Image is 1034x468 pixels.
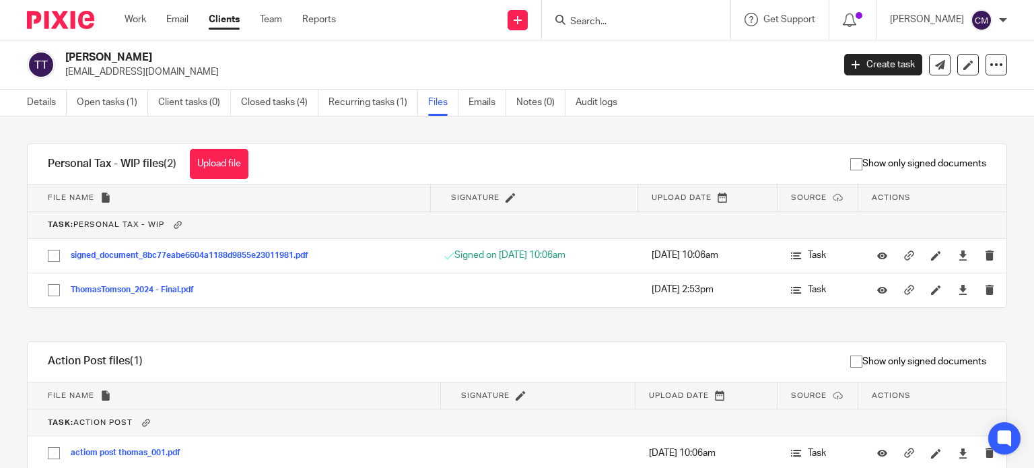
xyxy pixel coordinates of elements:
span: Source [791,194,827,201]
a: Reports [302,13,336,26]
img: Pixie [27,11,94,29]
a: Client tasks (0) [158,90,231,116]
a: Email [166,13,188,26]
p: Task [791,283,845,296]
button: signed_document_8bc77eabe6604a1188d9855e23011981.pdf [71,251,318,261]
b: Task: [48,419,73,426]
b: Task: [48,222,73,229]
input: Select [41,277,67,303]
a: Clients [209,13,240,26]
a: Recurring tasks (1) [329,90,418,116]
span: Show only signed documents [850,355,986,368]
span: Upload date [652,194,712,201]
a: Emails [469,90,506,116]
a: Team [260,13,282,26]
a: Files [428,90,458,116]
button: Upload file [190,149,248,179]
p: Signed on [DATE] 10:06am [444,248,625,262]
p: [DATE] 10:06am [649,446,765,460]
p: [PERSON_NAME] [890,13,964,26]
p: Task [791,248,845,262]
h1: Action Post files [48,354,143,368]
a: Work [125,13,146,26]
span: Signature [461,392,510,399]
span: Source [791,392,827,399]
a: Download [958,283,968,296]
p: [DATE] 10:06am [652,248,764,262]
input: Select [41,243,67,269]
span: Signature [451,194,499,201]
button: ThomasTomson_2024 - Final.pdf [71,286,204,295]
a: Open tasks (1) [77,90,148,116]
a: Create task [844,54,922,75]
a: Notes (0) [516,90,565,116]
p: [EMAIL_ADDRESS][DOMAIN_NAME] [65,65,824,79]
button: actiom post thomas_001.pdf [71,448,191,458]
a: Closed tasks (4) [241,90,318,116]
a: Download [958,446,968,460]
span: File name [48,194,94,201]
a: Download [958,248,968,262]
span: Get Support [763,15,815,24]
span: File name [48,392,94,399]
h2: [PERSON_NAME] [65,51,673,65]
span: Actions [872,392,911,399]
span: Show only signed documents [850,157,986,170]
img: svg%3E [971,9,992,31]
span: Upload date [649,392,709,399]
p: [DATE] 2:53pm [652,283,764,296]
a: Details [27,90,67,116]
span: Action Post [48,419,133,426]
span: (1) [130,356,143,366]
span: Personal Tax - WIP [48,222,164,229]
input: Select [41,440,67,466]
img: svg%3E [27,51,55,79]
h1: Personal Tax - WIP files [48,157,176,171]
a: Audit logs [576,90,627,116]
p: Task [791,446,845,460]
span: (2) [164,158,176,169]
input: Search [569,16,690,28]
span: Actions [872,194,911,201]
